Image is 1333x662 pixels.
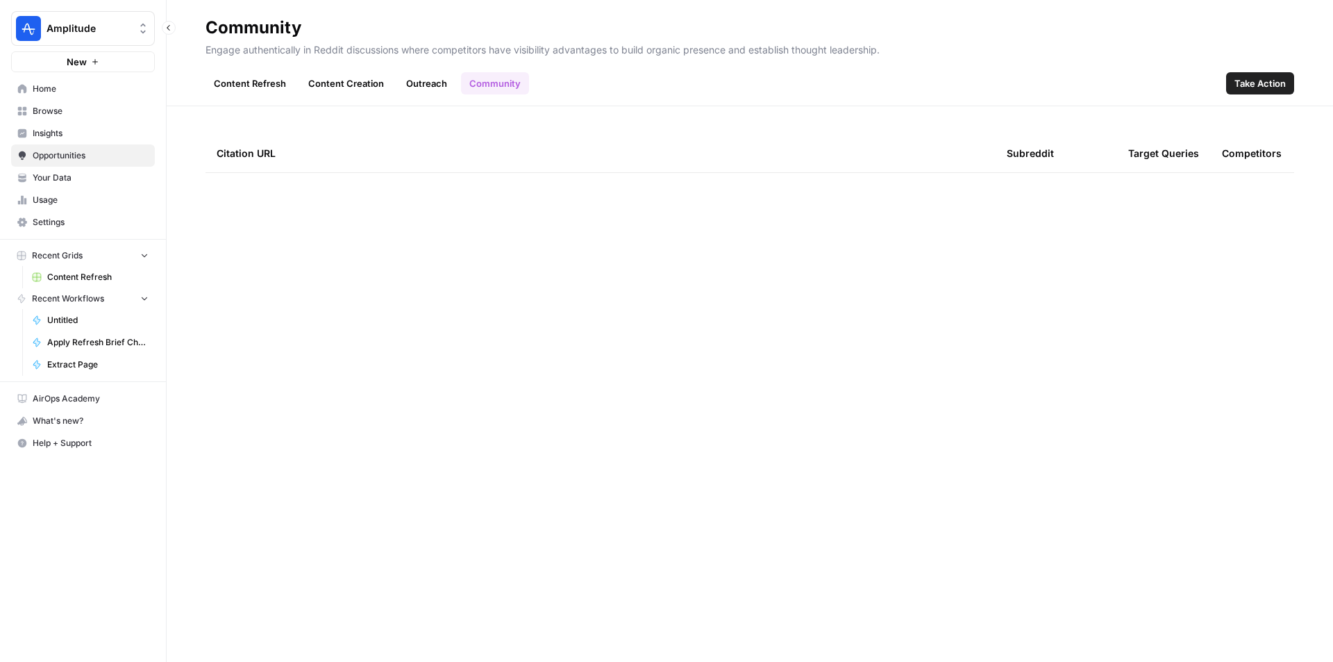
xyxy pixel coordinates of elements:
[1234,76,1286,90] span: Take Action
[1128,134,1199,172] div: Target Queries
[26,354,155,376] a: Extract Page
[11,51,155,72] button: New
[33,105,149,117] span: Browse
[11,100,155,122] a: Browse
[217,134,984,172] div: Citation URL
[47,314,149,326] span: Untitled
[33,437,149,449] span: Help + Support
[33,172,149,184] span: Your Data
[26,309,155,331] a: Untitled
[11,122,155,144] a: Insights
[11,211,155,233] a: Settings
[11,189,155,211] a: Usage
[1222,134,1282,172] div: Competitors
[206,17,301,39] div: Community
[11,388,155,410] a: AirOps Academy
[11,167,155,189] a: Your Data
[206,72,294,94] a: Content Refresh
[11,245,155,266] button: Recent Grids
[11,78,155,100] a: Home
[11,432,155,454] button: Help + Support
[32,249,83,262] span: Recent Grids
[33,194,149,206] span: Usage
[33,149,149,162] span: Opportunities
[47,271,149,283] span: Content Refresh
[300,72,392,94] a: Content Creation
[16,16,41,41] img: Amplitude Logo
[26,266,155,288] a: Content Refresh
[11,144,155,167] a: Opportunities
[47,358,149,371] span: Extract Page
[26,331,155,354] a: Apply Refresh Brief Changes
[47,336,149,349] span: Apply Refresh Brief Changes
[398,72,455,94] a: Outreach
[32,292,104,305] span: Recent Workflows
[1226,72,1294,94] button: Take Action
[461,72,529,94] a: Community
[47,22,131,35] span: Amplitude
[33,127,149,140] span: Insights
[206,39,1294,57] p: Engage authentically in Reddit discussions where competitors have visibility advantages to build ...
[11,410,155,432] button: What's new?
[33,392,149,405] span: AirOps Academy
[33,83,149,95] span: Home
[11,11,155,46] button: Workspace: Amplitude
[33,216,149,229] span: Settings
[12,411,154,431] div: What's new?
[11,288,155,309] button: Recent Workflows
[1007,134,1054,172] div: Subreddit
[67,55,87,69] span: New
